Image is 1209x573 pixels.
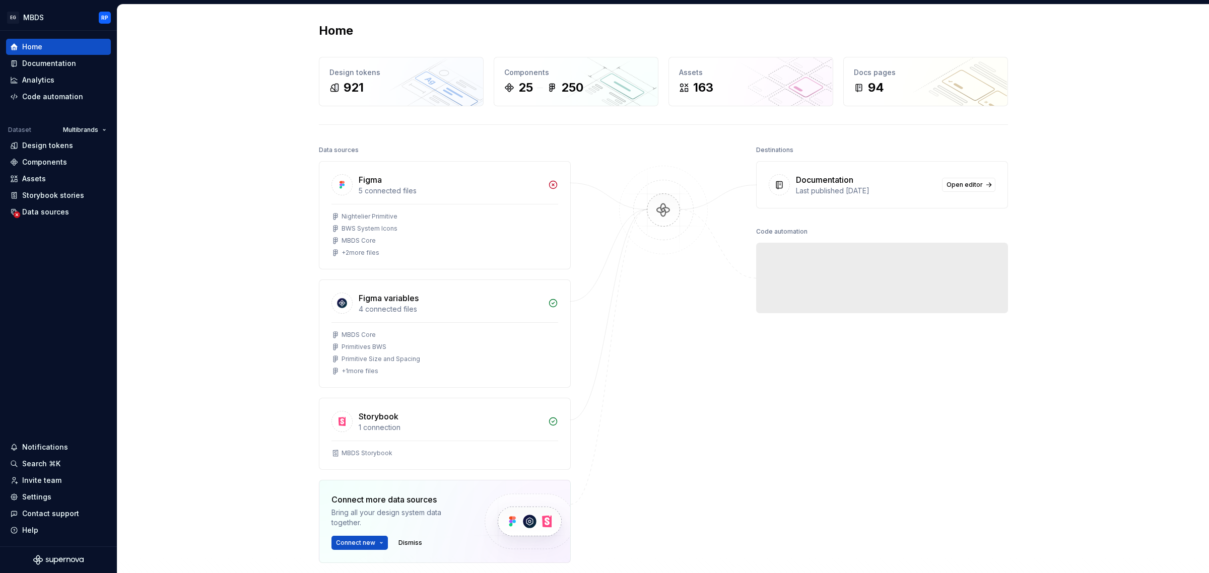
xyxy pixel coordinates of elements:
[22,157,67,167] div: Components
[22,42,42,52] div: Home
[561,80,583,96] div: 250
[6,39,111,55] a: Home
[331,493,467,506] div: Connect more data sources
[342,449,392,457] div: MBDS Storybook
[101,14,108,22] div: RP
[359,422,542,433] div: 1 connection
[336,539,375,547] span: Connect new
[942,178,995,192] a: Open editor
[6,187,111,203] a: Storybook stories
[319,161,571,269] a: Figma5 connected filesNightelier PrimitiveBWS System IconsMBDS Core+2more files
[329,67,473,78] div: Design tokens
[6,506,111,522] button: Contact support
[843,57,1008,106] a: Docs pages94
[679,67,823,78] div: Assets
[6,522,111,538] button: Help
[8,126,31,134] div: Dataset
[331,536,388,550] button: Connect new
[22,58,76,68] div: Documentation
[2,7,115,28] button: EGMBDSRP
[63,126,98,134] span: Multibrands
[33,555,84,565] svg: Supernova Logo
[6,89,111,105] a: Code automation
[796,174,853,186] div: Documentation
[22,174,46,184] div: Assets
[22,492,51,502] div: Settings
[22,75,54,85] div: Analytics
[22,459,60,469] div: Search ⌘K
[22,525,38,535] div: Help
[23,13,44,23] div: MBDS
[22,442,68,452] div: Notifications
[342,249,379,257] div: + 2 more files
[6,154,111,170] a: Components
[342,212,397,221] div: Nightelier Primitive
[319,57,484,106] a: Design tokens921
[6,171,111,187] a: Assets
[58,123,111,137] button: Multibrands
[394,536,427,550] button: Dismiss
[22,140,73,151] div: Design tokens
[494,57,658,106] a: Components25250
[22,207,69,217] div: Data sources
[854,67,997,78] div: Docs pages
[319,279,571,388] a: Figma variables4 connected filesMBDS CorePrimitives BWSPrimitive Size and Spacing+1more files
[331,508,467,528] div: Bring all your design system data together.
[342,343,386,351] div: Primitives BWS
[342,237,376,245] div: MBDS Core
[319,143,359,157] div: Data sources
[6,439,111,455] button: Notifications
[22,509,79,519] div: Contact support
[344,80,364,96] div: 921
[6,137,111,154] a: Design tokens
[22,92,83,102] div: Code automation
[359,174,382,186] div: Figma
[504,67,648,78] div: Components
[22,475,61,485] div: Invite team
[6,489,111,505] a: Settings
[6,55,111,71] a: Documentation
[342,225,397,233] div: BWS System Icons
[398,539,422,547] span: Dismiss
[668,57,833,106] a: Assets163
[947,181,983,189] span: Open editor
[342,367,378,375] div: + 1 more files
[796,186,936,196] div: Last published [DATE]
[342,331,376,339] div: MBDS Core
[359,292,419,304] div: Figma variables
[319,23,353,39] h2: Home
[693,80,713,96] div: 163
[359,410,398,422] div: Storybook
[6,472,111,488] a: Invite team
[6,72,111,88] a: Analytics
[7,12,19,24] div: EG
[359,186,542,196] div: 5 connected files
[518,80,533,96] div: 25
[342,355,420,363] div: Primitive Size and Spacing
[22,190,84,200] div: Storybook stories
[868,80,884,96] div: 94
[319,398,571,470] a: Storybook1 connectionMBDS Storybook
[359,304,542,314] div: 4 connected files
[6,456,111,472] button: Search ⌘K
[6,204,111,220] a: Data sources
[756,143,793,157] div: Destinations
[756,225,808,239] div: Code automation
